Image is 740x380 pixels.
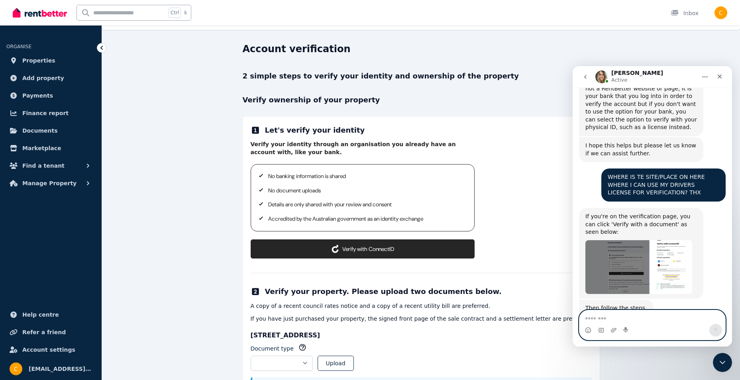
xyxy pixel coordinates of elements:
p: Accredited by the Australian government as an identity exchange [268,215,465,223]
span: Refer a friend [22,327,66,337]
span: Add property [22,73,64,83]
span: [EMAIL_ADDRESS][DOMAIN_NAME] [29,364,92,374]
span: Ctrl [169,8,181,18]
img: catchcattsy.56@gmail.com [714,6,727,19]
label: Document type [251,345,294,353]
span: Finance report [22,108,69,118]
p: No document uploads [268,187,465,195]
a: Account settings [6,342,95,358]
span: k [184,10,187,16]
a: Help centre [6,307,95,323]
span: Payments [22,91,53,100]
span: Marketplace [22,143,61,153]
iframe: Intercom live chat [713,353,732,372]
p: A copy of a recent council rates notice and a copy of a recent utility bill are preferred. [251,302,592,310]
span: Account settings [22,345,75,355]
p: If you have just purchased your property, the signed front page of the sale contract and a settle... [251,315,592,323]
span: Manage Property [22,178,77,188]
a: Payments [6,88,95,104]
a: Marketplace [6,140,95,156]
span: Find a tenant [22,161,65,170]
span: Documents [22,126,58,135]
p: Verify your identity through an organisation you already have an account with, like your bank. [251,141,475,156]
img: catchcattsy.56@gmail.com [10,362,22,375]
a: Add property [6,70,95,86]
p: Details are only shared with your review and consent [268,201,465,209]
h2: Verify your property. Please upload two documents below. [265,286,502,297]
img: RentBetter [13,7,67,19]
h3: [STREET_ADDRESS] [251,331,592,340]
button: Find a tenant [6,158,95,174]
a: Refer a friend [6,324,95,340]
div: Inbox [671,9,699,17]
button: Upload [318,356,354,371]
button: Manage Property [6,175,95,191]
a: Finance report [6,105,95,121]
button: Verify with ConnectID [251,239,475,259]
span: ORGANISE [6,44,31,49]
a: Documents [6,123,95,139]
a: Properties [6,53,95,69]
h1: Account verification [243,43,351,55]
span: Properties [22,56,55,65]
span: Help centre [22,310,59,319]
p: No banking information is shared [268,172,465,180]
h2: Let's verify your identity [265,125,365,136]
p: Verify ownership of your property [243,94,600,106]
p: 2 simple steps to verify your identity and ownership of the property [243,71,600,82]
iframe: Intercom live chat [573,66,732,347]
